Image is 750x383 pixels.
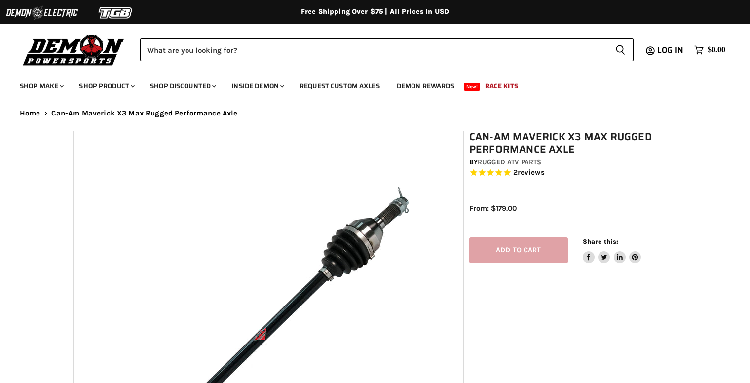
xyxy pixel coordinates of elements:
[653,46,689,55] a: Log in
[469,157,682,168] div: by
[518,168,545,177] span: reviews
[464,83,481,91] span: New!
[224,76,290,96] a: Inside Demon
[469,131,682,155] h1: Can-Am Maverick X3 Max Rugged Performance Axle
[12,72,723,96] ul: Main menu
[5,3,79,22] img: Demon Electric Logo 2
[689,43,730,57] a: $0.00
[143,76,222,96] a: Shop Discounted
[292,76,387,96] a: Request Custom Axles
[583,237,641,264] aside: Share this:
[469,204,517,213] span: From: $179.00
[140,38,634,61] form: Product
[79,3,153,22] img: TGB Logo 2
[607,38,634,61] button: Search
[51,109,238,117] span: Can-Am Maverick X3 Max Rugged Performance Axle
[657,44,683,56] span: Log in
[469,168,682,178] span: Rated 5.0 out of 5 stars 2 reviews
[478,158,541,166] a: Rugged ATV Parts
[513,168,545,177] span: 2 reviews
[708,45,725,55] span: $0.00
[583,238,618,245] span: Share this:
[20,32,128,67] img: Demon Powersports
[140,38,607,61] input: Search
[72,76,141,96] a: Shop Product
[12,76,70,96] a: Shop Make
[389,76,462,96] a: Demon Rewards
[20,109,40,117] a: Home
[478,76,525,96] a: Race Kits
